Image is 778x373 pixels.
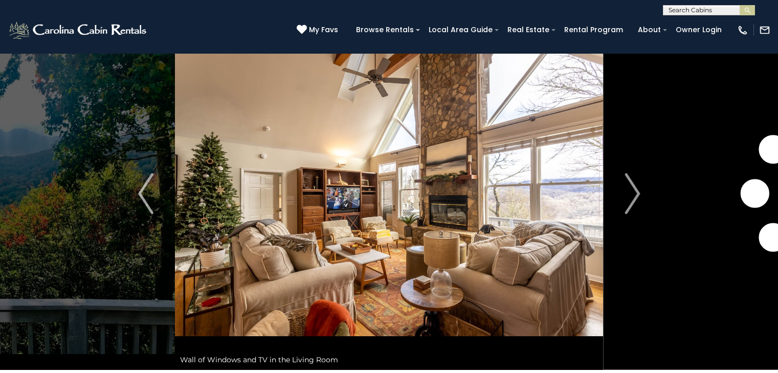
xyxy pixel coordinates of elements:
[8,20,149,40] img: White-1-2.png
[309,25,338,35] span: My Favs
[633,22,666,38] a: About
[424,22,498,38] a: Local Area Guide
[117,17,175,370] button: Previous
[671,22,727,38] a: Owner Login
[603,17,662,370] button: Next
[559,22,628,38] a: Rental Program
[502,22,554,38] a: Real Estate
[625,173,640,214] img: arrow
[351,22,419,38] a: Browse Rentals
[297,25,341,36] a: My Favs
[175,349,603,370] div: Wall of Windows and TV in the Living Room
[759,25,770,36] img: mail-regular-white.png
[138,173,153,214] img: arrow
[737,25,748,36] img: phone-regular-white.png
